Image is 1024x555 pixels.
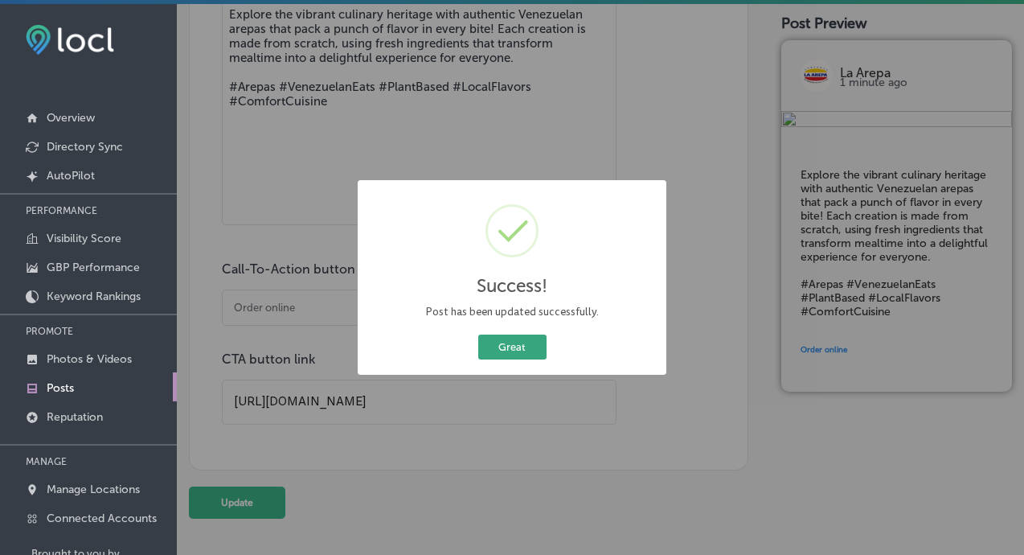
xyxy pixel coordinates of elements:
p: Reputation [47,410,103,424]
p: GBP Performance [47,261,140,274]
p: Photos & Videos [47,352,132,366]
p: Visibility Score [47,232,121,245]
p: Directory Sync [47,140,123,154]
div: Post has been updated successfully. [370,304,654,319]
p: Keyword Rankings [47,290,141,303]
p: AutoPilot [47,169,95,183]
p: Overview [47,111,95,125]
p: Connected Accounts [47,512,157,525]
button: Great [478,335,547,360]
img: fda3e92497d09a02dc62c9cd864e3231.png [26,25,114,55]
h2: Success! [477,275,547,297]
p: Manage Locations [47,483,140,496]
p: Posts [47,381,74,395]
